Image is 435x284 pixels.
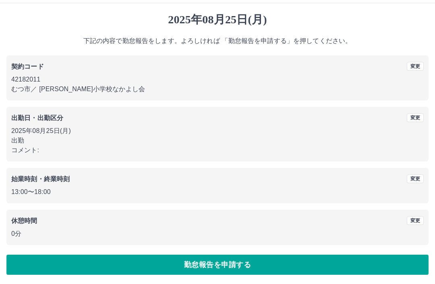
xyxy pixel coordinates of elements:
p: 0分 [11,229,424,239]
p: むつ市 ／ [PERSON_NAME]小学校なかよし会 [11,84,424,94]
button: 変更 [407,174,424,183]
b: 始業時刻・終業時刻 [11,176,70,182]
p: 13:00 〜 18:00 [11,187,424,197]
b: 契約コード [11,63,44,70]
button: 変更 [407,113,424,122]
button: 勤怠報告を申請する [6,255,429,275]
b: 出勤日・出勤区分 [11,114,63,121]
p: 2025年08月25日(月) [11,126,424,136]
p: 下記の内容で勤怠報告をします。よろしければ 「勤怠報告を申請する」を押してください。 [6,36,429,46]
p: 42182011 [11,75,424,84]
p: コメント: [11,145,424,155]
button: 変更 [407,216,424,225]
h1: 2025年08月25日(月) [6,13,429,27]
p: 出勤 [11,136,424,145]
button: 変更 [407,62,424,71]
b: 休憩時間 [11,217,37,224]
